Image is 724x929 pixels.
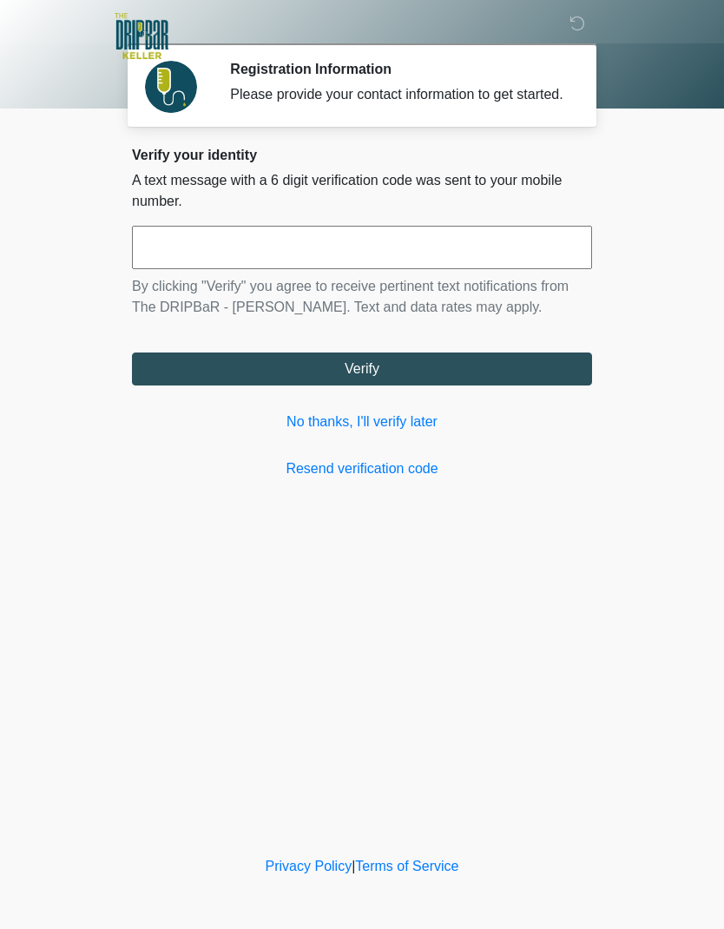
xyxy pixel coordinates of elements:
a: Privacy Policy [266,859,352,873]
p: A text message with a 6 digit verification code was sent to your mobile number. [132,170,592,212]
a: Terms of Service [355,859,458,873]
a: | [352,859,355,873]
img: The DRIPBaR - Keller Logo [115,13,168,59]
img: Agent Avatar [145,61,197,113]
div: Please provide your contact information to get started. [230,84,566,105]
p: By clicking "Verify" you agree to receive pertinent text notifications from The DRIPBaR - [PERSON... [132,276,592,318]
button: Verify [132,352,592,385]
h2: Verify your identity [132,147,592,163]
a: No thanks, I'll verify later [132,412,592,432]
a: Resend verification code [132,458,592,479]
